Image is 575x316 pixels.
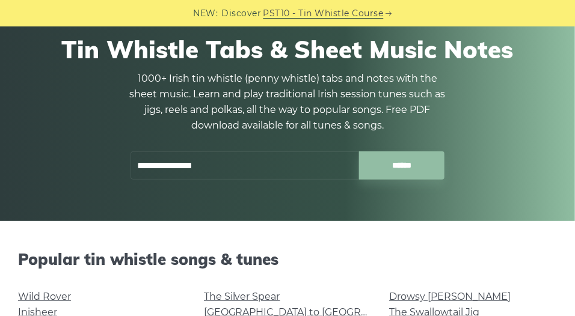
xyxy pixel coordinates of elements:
[18,250,557,269] h2: Popular tin whistle songs & tunes
[18,291,71,302] a: Wild Rover
[222,7,262,20] span: Discover
[125,71,450,133] p: 1000+ Irish tin whistle (penny whistle) tabs and notes with the sheet music. Learn and play tradi...
[204,291,280,302] a: The Silver Spear
[194,7,218,20] span: NEW:
[24,35,551,64] h1: Tin Whistle Tabs & Sheet Music Notes
[263,7,384,20] a: PST10 - Tin Whistle Course
[389,291,511,302] a: Drowsy [PERSON_NAME]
